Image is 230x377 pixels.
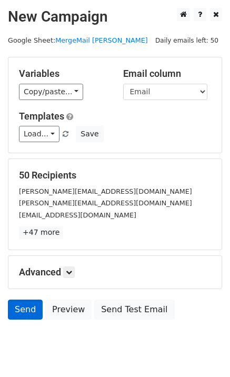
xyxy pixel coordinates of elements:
a: Send [8,300,43,320]
iframe: Chat Widget [177,326,230,377]
a: +47 more [19,226,63,239]
a: MergeMail [PERSON_NAME] [55,36,148,44]
h5: 50 Recipients [19,170,211,181]
button: Save [76,126,103,142]
a: Send Test Email [94,300,174,320]
small: [PERSON_NAME][EMAIL_ADDRESS][DOMAIN_NAME] [19,199,192,207]
small: [PERSON_NAME][EMAIL_ADDRESS][DOMAIN_NAME] [19,187,192,195]
h5: Email column [123,68,212,80]
span: Daily emails left: 50 [152,35,222,46]
a: Preview [45,300,92,320]
h5: Advanced [19,266,211,278]
small: Google Sheet: [8,36,148,44]
a: Templates [19,111,64,122]
a: Copy/paste... [19,84,83,100]
a: Daily emails left: 50 [152,36,222,44]
h5: Variables [19,68,107,80]
h2: New Campaign [8,8,222,26]
a: Load... [19,126,59,142]
small: [EMAIL_ADDRESS][DOMAIN_NAME] [19,211,136,219]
